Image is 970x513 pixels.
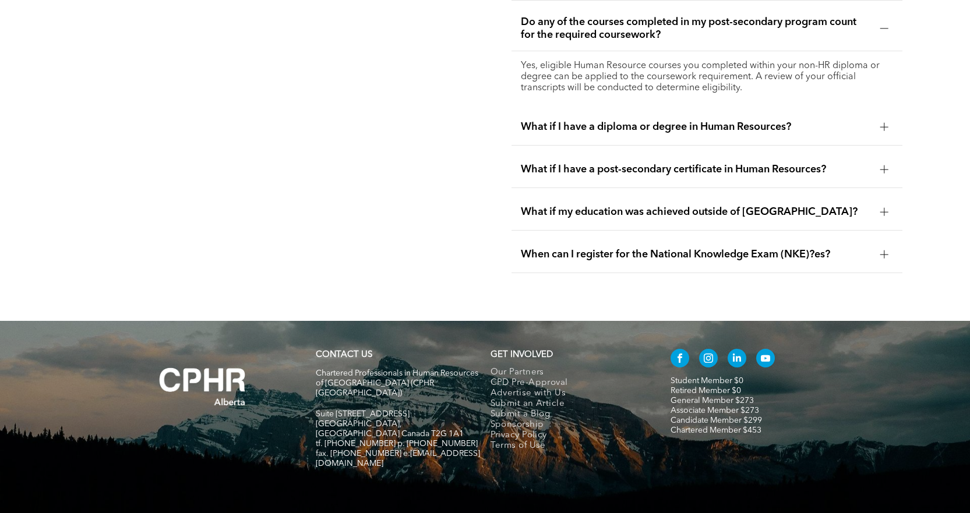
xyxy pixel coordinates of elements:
a: Candidate Member $299 [671,416,762,424]
a: General Member $273 [671,397,754,405]
a: CONTACT US [316,351,372,359]
a: Chartered Member $453 [671,426,761,434]
span: What if my education was achieved outside of [GEOGRAPHIC_DATA]? [521,206,871,218]
a: youtube [756,349,775,370]
a: Privacy Policy [491,430,646,441]
a: Advertise with Us [491,388,646,399]
span: Suite [STREET_ADDRESS] [316,410,410,418]
a: Terms of Use [491,441,646,451]
a: Associate Member $273 [671,406,759,415]
a: Submit a Blog [491,409,646,420]
img: A white background with a few lines on it [136,344,270,429]
span: tf. [PHONE_NUMBER] p. [PHONE_NUMBER] [316,440,478,448]
a: linkedin [728,349,746,370]
span: Chartered Professionals in Human Resources of [GEOGRAPHIC_DATA] (CPHR [GEOGRAPHIC_DATA]) [316,369,478,397]
span: What if I have a diploma or degree in Human Resources? [521,121,871,133]
span: When can I register for the National Knowledge Exam (NKE)?es? [521,248,871,261]
span: Do any of the courses completed in my post-secondary program count for the required coursework? [521,16,871,41]
a: Retired Member $0 [671,387,741,395]
span: [GEOGRAPHIC_DATA], [GEOGRAPHIC_DATA] Canada T2G 1A1 [316,420,464,438]
span: What if I have a post-secondary certificate in Human Resources? [521,163,871,176]
a: Submit an Article [491,399,646,409]
a: Our Partners [491,367,646,378]
a: CPD Pre-Approval [491,378,646,388]
span: fax. [PHONE_NUMBER] e:[EMAIL_ADDRESS][DOMAIN_NAME] [316,450,480,468]
a: facebook [671,349,689,370]
p: Yes, eligible Human Resource courses you completed within your non-HR diploma or degree can be ap... [521,61,893,94]
span: GET INVOLVED [491,351,553,359]
a: Student Member $0 [671,377,743,385]
a: Sponsorship [491,420,646,430]
a: instagram [699,349,718,370]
